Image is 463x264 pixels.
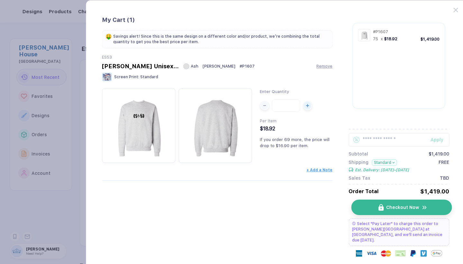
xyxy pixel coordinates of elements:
span: Checkout Now [386,205,419,210]
img: cheque [395,250,405,257]
span: Shipping [349,160,368,166]
img: 1760330557035qtfbu_nt_back.png [182,91,249,158]
img: 1760330557035rvgtn_nt_front.png [359,30,369,40]
span: If you order 69 more, the price will drop to $16.90 per item. [260,137,330,148]
img: master-card [381,248,391,259]
button: Apply [422,133,449,146]
div: $1,419.00 [429,151,449,156]
span: TBD [440,175,449,181]
span: 75 [373,36,378,41]
img: Paypal [410,250,416,257]
button: + Add a Note [306,168,332,172]
img: pay later [352,222,355,225]
div: $1,419.00 [421,37,440,42]
span: FREE [439,160,449,172]
span: $18.92 [384,36,397,41]
span: Subtotal [349,151,368,156]
button: Standard [372,159,397,166]
button: Remove [316,64,332,69]
span: Enter Quantity [260,89,289,94]
div: [PERSON_NAME] Unisex 7.8 Oz. Ecosmart 50/50 Crewneck Sweatshirt [102,63,179,70]
div: My Cart ( 1 ) [102,16,332,24]
span: Est. Delivery: [DATE]–[DATE] [355,168,409,172]
span: x [381,36,383,41]
img: icon [422,204,427,211]
span: [PERSON_NAME] [203,64,235,69]
span: Ash [191,64,198,69]
img: icon [378,204,384,211]
div: ES53 [102,55,332,60]
img: 1760330557035rvgtn_nt_front.png [105,91,172,158]
img: GPay [431,248,442,259]
img: Venmo [420,250,427,257]
span: 🤑 [105,34,112,39]
span: Standard [140,75,158,79]
span: Order Total [349,188,379,194]
div: $1,419.00 [420,188,449,195]
div: Select "Pay Later" to charge this order to [PERSON_NAME][GEOGRAPHIC_DATA] at [GEOGRAPHIC_DATA], a... [349,218,449,246]
span: Sales Tax [349,175,370,181]
span: Per Item [260,118,277,123]
span: # P1607 [373,29,388,34]
img: visa [366,248,377,259]
span: Savings alert! Since this is the same design on a different color and/or product, we’re combining... [113,34,329,45]
span: # P1607 [240,64,255,69]
img: Screen Print [102,73,112,81]
span: $18.92 [260,126,275,132]
div: Apply [431,137,449,142]
img: express [356,250,362,257]
span: Screen Print : [114,75,139,79]
button: iconCheckout Nowicon [351,200,452,215]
